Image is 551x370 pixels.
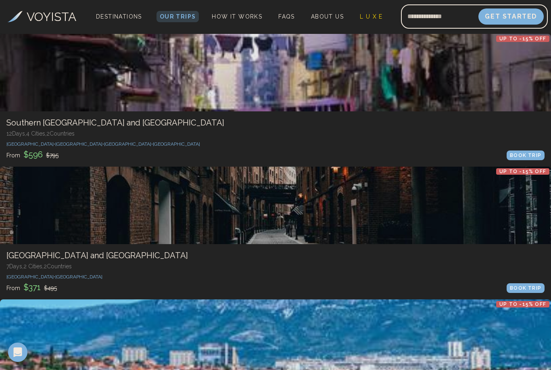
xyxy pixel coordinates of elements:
[209,11,265,22] a: How It Works
[153,141,200,147] span: [GEOGRAPHIC_DATA]
[360,13,383,20] span: L U X E
[8,343,27,362] div: Open Intercom Messenger
[6,251,545,261] h3: [GEOGRAPHIC_DATA] and [GEOGRAPHIC_DATA]
[22,282,42,292] span: $ 371
[104,141,153,147] span: [GEOGRAPHIC_DATA] •
[308,11,347,22] a: About Us
[275,11,298,22] a: FAQs
[6,262,545,270] p: 7 Days, 2 Cities, 2 Countr ies
[507,151,545,160] div: BOOK TRIP
[22,150,44,159] span: $ 596
[6,274,55,280] span: [GEOGRAPHIC_DATA] •
[55,141,104,147] span: [GEOGRAPHIC_DATA] •
[496,36,549,42] p: Up to -15% OFF
[160,13,196,20] span: Our Trips
[6,282,57,293] p: From
[311,13,344,20] span: About Us
[55,274,102,280] span: [GEOGRAPHIC_DATA]
[6,149,58,160] p: From
[8,8,76,26] a: VOYISTA
[401,7,478,26] input: Email address
[507,283,545,293] div: BOOK TRIP
[212,13,262,20] span: How It Works
[6,141,55,147] span: [GEOGRAPHIC_DATA] •
[27,8,76,26] h3: VOYISTA
[357,11,386,22] a: L U X E
[157,11,199,22] a: Our Trips
[478,8,544,25] button: Get Started
[278,13,295,20] span: FAQs
[93,10,145,34] span: Destinations
[46,152,58,159] span: $ 795
[496,168,549,175] p: Up to -15% OFF
[8,11,23,22] img: Voyista Logo
[6,130,545,138] p: 12 Days, 4 Cities, 2 Countr ies
[496,301,549,307] p: Up to -15% OFF
[44,285,57,291] span: $ 495
[6,118,545,128] h3: Southern [GEOGRAPHIC_DATA] and [GEOGRAPHIC_DATA]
